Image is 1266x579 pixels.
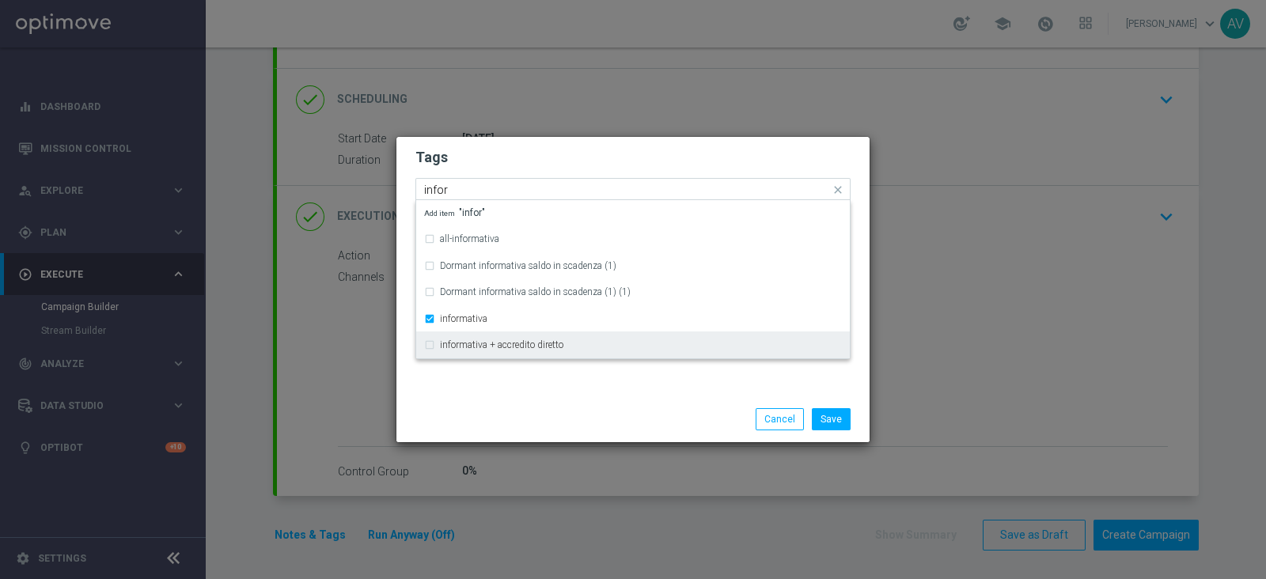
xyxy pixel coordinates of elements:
[440,287,631,297] label: Dormant informativa saldo in scadenza (1) (1)
[440,261,616,271] label: Dormant informativa saldo in scadenza (1)
[415,178,851,200] ng-select: informativa, star
[424,332,842,358] div: informativa + accredito diretto
[424,253,842,278] div: Dormant informativa saldo in scadenza (1)
[415,200,851,359] ng-dropdown-panel: Options list
[424,279,842,305] div: Dormant informativa saldo in scadenza (1) (1)
[440,234,499,244] label: all-informativa
[415,148,851,167] h2: Tags
[424,208,485,218] span: "infor"
[440,340,563,350] label: informativa + accredito diretto
[812,408,851,430] button: Save
[440,314,487,324] label: informativa
[424,209,459,218] span: Add item
[756,408,804,430] button: Cancel
[424,226,842,252] div: all-informativa
[424,306,842,331] div: informativa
